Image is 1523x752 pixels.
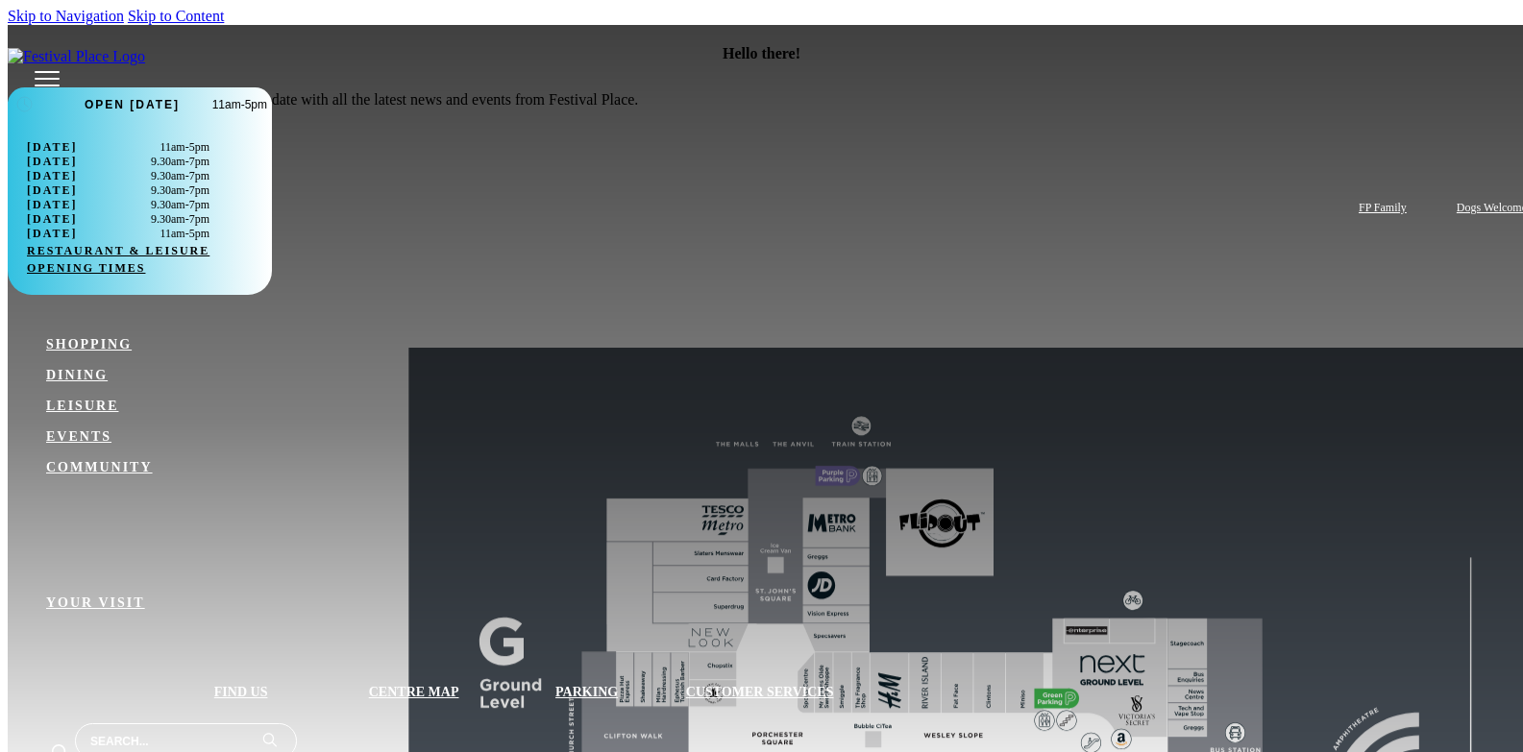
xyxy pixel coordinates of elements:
span: Customer Services [686,685,834,699]
span: [DATE] [27,169,77,183]
a: Restaurant & Leisure opening times [27,244,209,275]
img: Festival Place Logo [8,48,145,65]
a: Dining [46,360,108,391]
a: Community [46,452,153,483]
a: Find us [155,483,328,700]
span: 11am-5pm [27,140,209,155]
span: Parking [555,685,618,699]
span: 9.30am-7pm [27,198,209,212]
span: [DATE] [27,183,77,198]
span: Your Visit [46,595,145,611]
span: [DATE] [27,198,77,212]
span: 9.30am-7pm [27,169,209,183]
span: 9.30am-7pm [27,212,209,227]
span: 11am-5pm [27,227,209,241]
span: 9.30am-7pm [27,183,209,198]
a: Customer Services [674,483,847,700]
a: Leisure [46,391,118,422]
span: 9.30am-7pm [27,155,209,169]
a: Centre Map [328,483,501,700]
span: Centre Map [369,685,459,699]
span: Open [DATE] [85,98,180,111]
a: Skip to Navigation [8,8,124,24]
span: Find us [214,685,268,699]
a: Parking [501,483,674,700]
span: [DATE] [27,227,77,241]
button: Toggle navigation [29,65,65,87]
button: Open [DATE] 11am-5pm [8,87,272,121]
a: Your Visit [46,588,155,619]
a: Skip to Content [128,8,224,24]
a: FP Family [1359,201,1407,215]
span: 11am-5pm [212,98,267,111]
a: Shopping [46,329,132,360]
span: [DATE] [27,155,77,169]
a: Events [46,422,111,452]
span: [DATE] [27,212,77,227]
span: [DATE] [27,140,77,155]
